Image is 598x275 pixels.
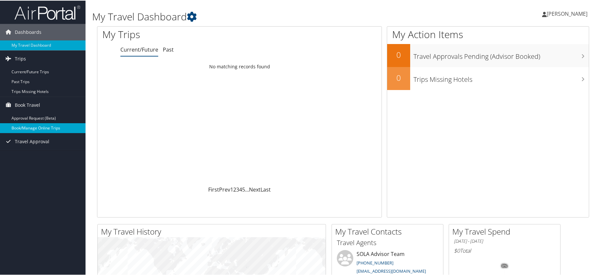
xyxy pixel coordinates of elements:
tspan: 0% [502,264,507,267]
a: 0Trips Missing Hotels [387,66,589,89]
h2: My Travel Contacts [335,225,443,237]
h2: 0 [387,72,410,83]
h6: Total [454,246,555,254]
span: $0 [454,246,460,254]
a: 5 [242,185,245,193]
a: [PERSON_NAME] [542,3,594,23]
a: Last [261,185,271,193]
span: [PERSON_NAME] [547,10,587,17]
h3: Travel Approvals Pending (Advisor Booked) [413,48,589,60]
h3: Trips Missing Hotels [413,71,589,83]
a: 3 [236,185,239,193]
a: 2 [233,185,236,193]
h6: [DATE] - [DATE] [454,238,555,244]
a: [PHONE_NUMBER] [357,259,393,265]
a: First [208,185,219,193]
h3: Travel Agents [337,238,438,247]
h2: My Travel History [101,225,326,237]
h1: My Trips [102,27,258,41]
span: Trips [15,50,26,66]
a: Prev [219,185,230,193]
h2: My Travel Spend [452,225,560,237]
td: No matching records found [97,60,382,72]
span: Book Travel [15,96,40,113]
a: 4 [239,185,242,193]
a: 1 [230,185,233,193]
span: Travel Approval [15,133,49,149]
h1: My Travel Dashboard [92,9,427,23]
span: Dashboards [15,23,41,40]
h1: My Action Items [387,27,589,41]
a: [EMAIL_ADDRESS][DOMAIN_NAME] [357,267,426,273]
a: 0Travel Approvals Pending (Advisor Booked) [387,43,589,66]
h2: 0 [387,49,410,60]
img: airportal-logo.png [14,4,80,20]
span: … [245,185,249,193]
a: Past [163,45,174,53]
a: Next [249,185,261,193]
a: Current/Future [120,45,158,53]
